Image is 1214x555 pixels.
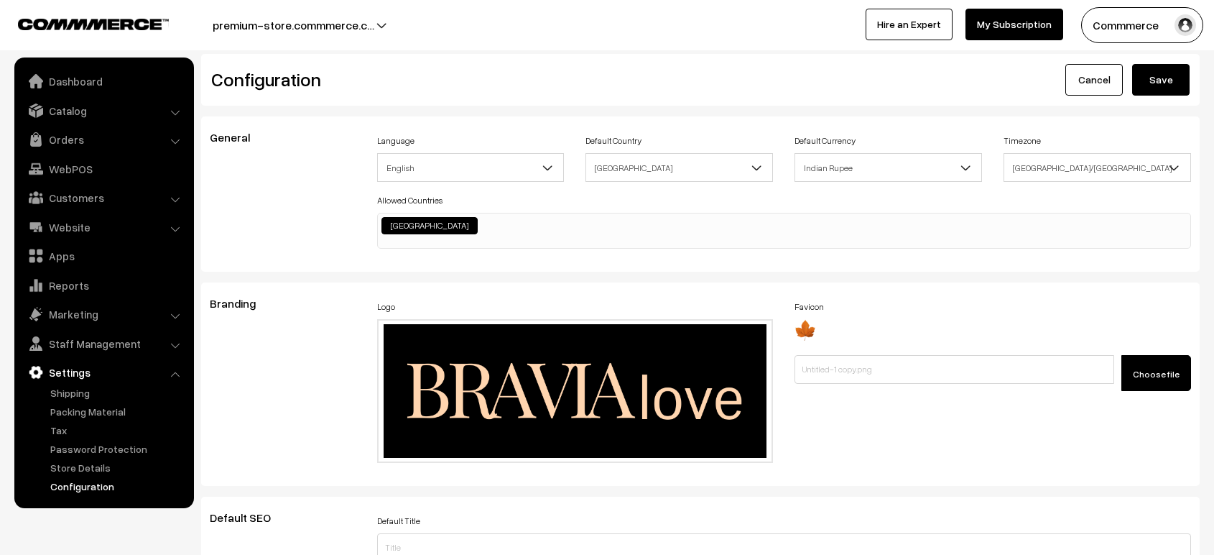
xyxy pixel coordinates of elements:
span: Choose file [1133,369,1180,380]
span: Asia/Kolkata [1004,153,1191,182]
button: Commmerce [1081,7,1203,43]
span: English [377,153,565,182]
a: Hire an Expert [866,9,953,40]
span: Indian Rupee [794,153,982,182]
label: Language [377,134,414,147]
label: Default Title [377,515,420,528]
h2: Configuration [211,68,690,91]
img: 17014250469359Untitled-1-copy.png [794,319,816,341]
a: Shipping [47,385,189,400]
a: COMMMERCE [18,14,144,32]
button: premium-store.commmerce.c… [162,7,425,43]
a: Store Details [47,460,189,475]
a: Website [18,214,189,240]
a: Apps [18,243,189,269]
a: Dashboard [18,68,189,94]
img: COMMMERCE [18,19,169,29]
span: Branding [210,296,273,311]
button: Save [1132,64,1190,96]
label: Default Currency [794,134,856,147]
span: Default SEO [210,510,288,525]
span: General [210,130,267,145]
label: Allowed Countries [377,194,442,207]
label: Favicon [794,301,824,313]
a: Customers [18,185,189,211]
a: WebPOS [18,156,189,182]
a: Catalog [18,98,189,124]
a: Orders [18,127,189,152]
a: Password Protection [47,441,189,457]
label: Timezone [1004,134,1041,147]
span: English [378,155,564,180]
a: Configuration [47,479,189,494]
label: Logo [377,301,395,313]
img: user [1174,14,1196,36]
span: Indian Rupee [795,155,981,180]
a: Settings [18,359,189,385]
a: Staff Management [18,331,189,357]
span: India [585,153,773,182]
a: Cancel [1065,64,1123,96]
li: India [381,217,478,234]
a: Reports [18,272,189,298]
span: India [586,155,772,180]
a: My Subscription [965,9,1063,40]
a: Packing Material [47,404,189,419]
label: Default Country [585,134,641,147]
span: Asia/Kolkata [1004,155,1190,180]
input: Untitled-1 copy.png [794,355,1114,384]
a: Tax [47,423,189,438]
a: Marketing [18,301,189,327]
